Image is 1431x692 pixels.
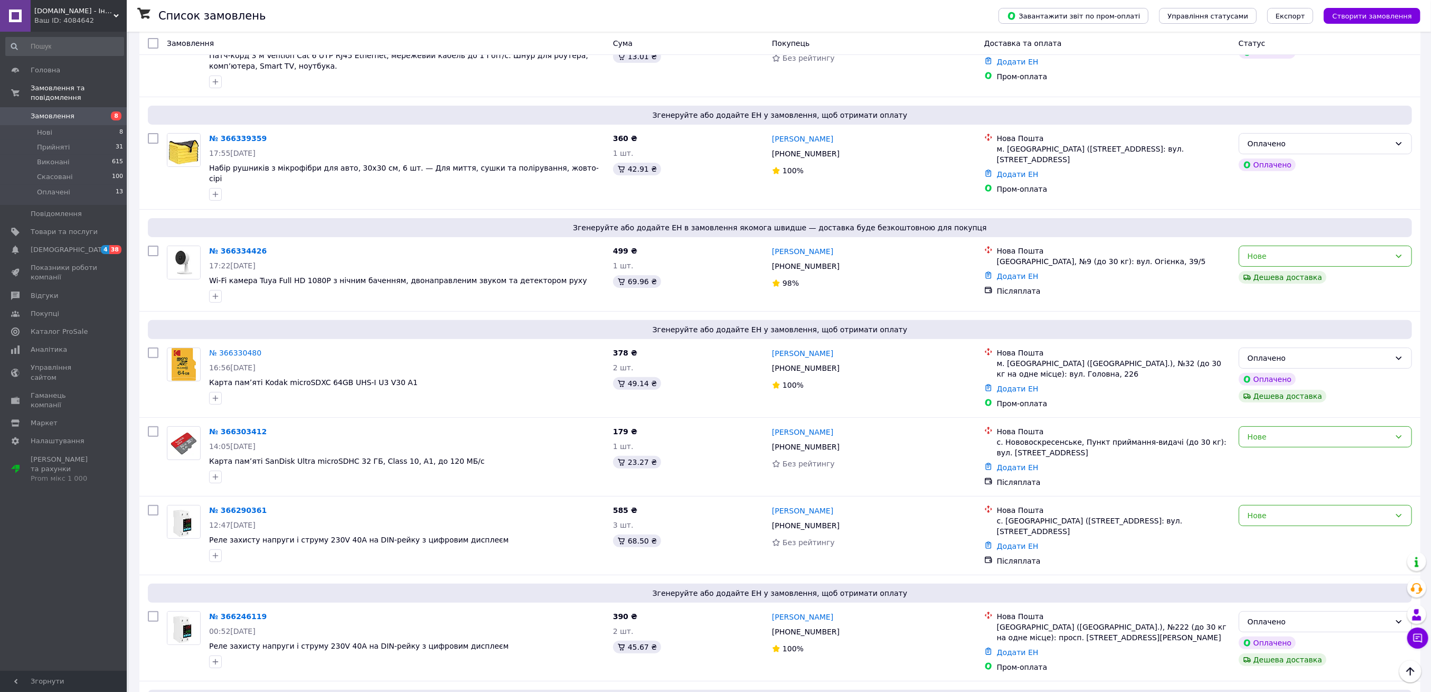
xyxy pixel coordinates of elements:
span: Показники роботи компанії [31,263,98,282]
div: Оплачено [1248,352,1390,364]
span: 585 ₴ [613,506,637,515]
a: Додати ЕН [997,385,1039,393]
span: Товари та послуги [31,227,98,237]
div: 68.50 ₴ [613,535,661,547]
div: Нова Пошта [997,505,1230,516]
span: Завантажити звіт по пром-оплаті [1007,11,1140,21]
div: 42.91 ₴ [613,163,661,175]
a: Додати ЕН [997,542,1039,550]
span: 1 шт. [613,149,634,157]
span: 179 ₴ [613,427,637,436]
a: Додати ЕН [997,58,1039,66]
a: [PERSON_NAME] [772,612,833,622]
div: Нове [1248,510,1390,521]
span: Доставка та оплата [984,39,1062,48]
span: 8 [111,111,121,120]
div: 13.01 ₴ [613,50,661,63]
span: 31 [116,143,123,152]
div: 49.14 ₴ [613,377,661,390]
span: 38 [109,245,121,254]
span: Замовлення [31,111,74,121]
span: Карта памʼяті Kodak microSDXC 64GB UHS-I U3 V30 A1 [209,378,418,387]
span: Управління статусами [1168,12,1248,20]
a: Реле захисту напруги і струму 230V 40A на DIN-рейку з цифровим дисплеєм [209,642,509,650]
span: Згенеруйте або додайте ЕН у замовлення, щоб отримати оплату [152,110,1408,120]
span: Налаштування [31,436,84,446]
div: Дешева доставка [1239,271,1326,284]
span: Головна [31,66,60,75]
span: Прийняті [37,143,70,152]
span: Повідомлення [31,209,82,219]
span: 2 шт. [613,627,634,635]
span: 13 [116,188,123,197]
div: 69.96 ₴ [613,275,661,288]
span: 2 шт. [613,363,634,372]
img: Фото товару [167,429,200,457]
a: Фото товару [167,246,201,279]
div: Ваш ID: 4084642 [34,16,127,25]
span: Створити замовлення [1332,12,1412,20]
img: Фото товару [167,134,200,166]
span: 4 [101,245,109,254]
div: [PHONE_NUMBER] [770,518,842,533]
img: Фото товару [167,506,200,538]
div: [PHONE_NUMBER] [770,146,842,161]
span: Статус [1239,39,1266,48]
span: Покупець [772,39,809,48]
div: [GEOGRAPHIC_DATA], №9 (до 30 кг): вул. Огієнка, 39/5 [997,256,1230,267]
a: Набір рушників з мікрофібри для авто, 30х30 см, 6 шт. — Для миття, сушки та полірування, жовто-сірі [209,164,599,183]
a: № 366334426 [209,247,267,255]
span: 3 шт. [613,521,634,529]
span: Згенеруйте або додайте ЕН у замовлення, щоб отримати оплату [152,588,1408,599]
div: Нова Пошта [997,246,1230,256]
h1: Список замовлень [158,10,266,22]
div: [GEOGRAPHIC_DATA] ([GEOGRAPHIC_DATA].), №222 (до 30 кг на одне місце): просп. [STREET_ADDRESS][PE... [997,622,1230,643]
span: [PERSON_NAME] та рахунки [31,455,98,484]
span: 17:55[DATE] [209,149,256,157]
div: Нове [1248,431,1390,443]
button: Експорт [1267,8,1314,24]
span: Wi-Fi камера Tuya Full HD 1080P з нічним баченням, двонаправленим звуком та детектором руху [209,276,587,285]
a: № 366330480 [209,349,261,357]
span: 378 ₴ [613,349,637,357]
div: Оплачено [1239,373,1296,386]
div: с. [GEOGRAPHIC_DATA] ([STREET_ADDRESS]: вул. [STREET_ADDRESS] [997,516,1230,537]
a: № 366246119 [209,612,267,621]
div: Оплачено [1248,616,1390,628]
span: 17:22[DATE] [209,261,256,270]
span: 390 ₴ [613,612,637,621]
span: Cума [613,39,633,48]
div: [PHONE_NUMBER] [770,259,842,274]
div: Нове [1248,250,1390,262]
span: Kivi.in.ua - Інтернет - магазин [34,6,114,16]
a: [PERSON_NAME] [772,246,833,257]
span: Відгуки [31,291,58,301]
span: Маркет [31,418,58,428]
span: 14:05[DATE] [209,442,256,451]
span: Карта памʼяті SanDisk Ultra microSDHC 32 ГБ, Class 10, A1, до 120 МБ/с [209,457,485,465]
span: Без рейтингу [783,538,835,547]
a: № 366290361 [209,506,267,515]
span: Гаманець компанії [31,391,98,410]
a: Додати ЕН [997,648,1039,657]
div: [PHONE_NUMBER] [770,361,842,376]
a: Додати ЕН [997,170,1039,179]
span: Управління сайтом [31,363,98,382]
span: Без рейтингу [783,54,835,62]
div: Післяплата [997,477,1230,488]
span: Замовлення та повідомлення [31,83,127,102]
input: Пошук [5,37,124,56]
span: 615 [112,157,123,167]
div: Нова Пошта [997,348,1230,358]
span: Згенеруйте або додайте ЕН у замовлення, щоб отримати оплату [152,324,1408,335]
button: Створити замовлення [1324,8,1420,24]
span: 100% [783,381,804,389]
div: с. Нововоскресенське, Пункт приймання-видачі (до 30 кг): вул. [STREET_ADDRESS] [997,437,1230,458]
a: Фото товару [167,348,201,381]
div: м. [GEOGRAPHIC_DATA] ([STREET_ADDRESS]: вул. [STREET_ADDRESS] [997,144,1230,165]
div: Післяплата [997,286,1230,296]
div: Пром-оплата [997,398,1230,409]
span: 00:52[DATE] [209,627,256,635]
